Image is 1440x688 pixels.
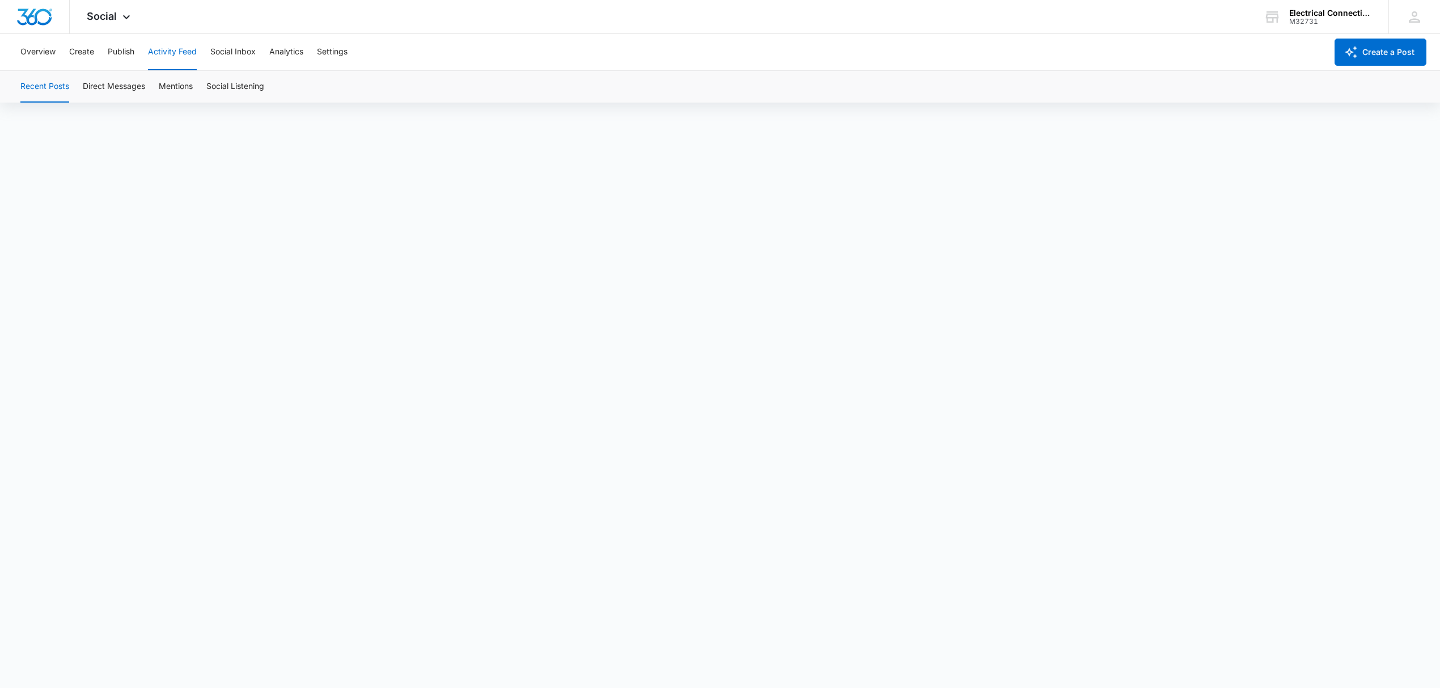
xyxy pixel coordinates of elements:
button: Overview [20,34,56,70]
div: account name [1289,9,1372,18]
span: Social [87,10,117,22]
button: Create [69,34,94,70]
button: Create a Post [1335,39,1426,66]
button: Analytics [269,34,303,70]
button: Recent Posts [20,71,69,103]
button: Social Inbox [210,34,256,70]
button: Direct Messages [83,71,145,103]
button: Mentions [159,71,193,103]
button: Publish [108,34,134,70]
div: account id [1289,18,1372,26]
button: Social Listening [206,71,264,103]
button: Activity Feed [148,34,197,70]
button: Settings [317,34,348,70]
